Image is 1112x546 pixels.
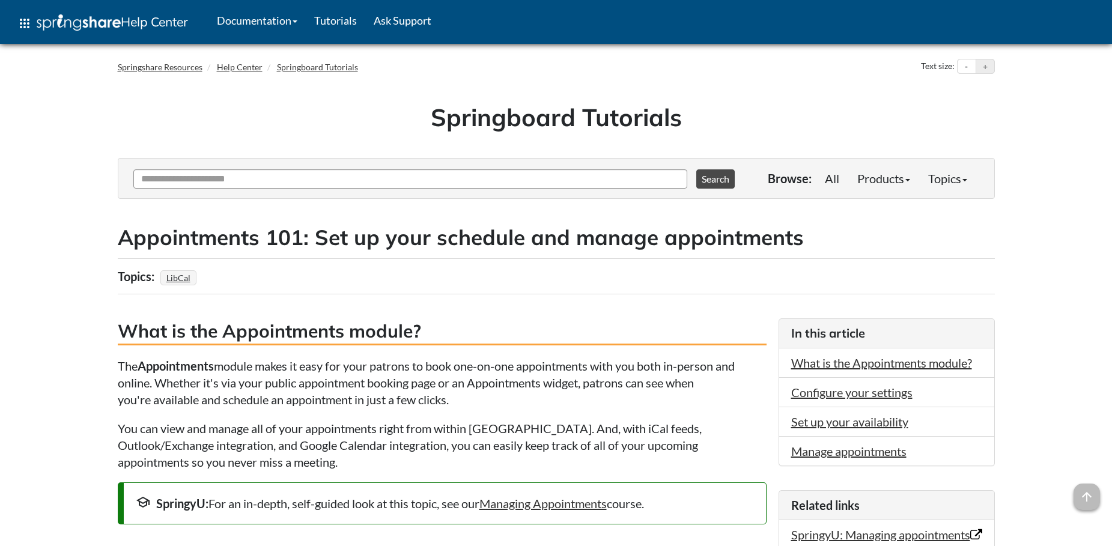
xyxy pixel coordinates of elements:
a: Documentation [208,5,306,35]
a: Managing Appointments [479,496,607,511]
p: You can view and manage all of your appointments right from within [GEOGRAPHIC_DATA]. And, with i... [118,420,767,470]
a: Configure your settings [791,385,913,399]
a: Topics [919,166,976,190]
div: Text size: [919,59,957,74]
span: Help Center [121,14,188,29]
a: arrow_upward [1074,485,1100,499]
strong: Appointments [138,359,214,373]
h3: What is the Appointments module? [118,318,767,345]
a: apps Help Center [9,5,196,41]
p: Browse: [768,170,812,187]
a: SpringyU: Managing appointments [791,527,982,542]
span: arrow_upward [1074,484,1100,510]
button: Decrease text size [958,59,976,74]
p: The module makes it easy for your patrons to book one-on-one appointments with you both in-person... [118,357,767,408]
button: Increase text size [976,59,994,74]
a: Springboard Tutorials [277,62,358,72]
a: Products [848,166,919,190]
h3: In this article [791,325,982,342]
a: Tutorials [306,5,365,35]
a: All [816,166,848,190]
span: apps [17,16,32,31]
strong: SpringyU: [156,496,208,511]
a: What is the Appointments module? [791,356,972,370]
a: LibCal [165,269,192,287]
div: For an in-depth, self-guided look at this topic, see our course. [136,495,754,512]
a: Set up your availability [791,414,908,429]
a: Manage appointments [791,444,907,458]
button: Search [696,169,735,189]
a: Ask Support [365,5,440,35]
a: Help Center [217,62,263,72]
h2: Appointments 101: Set up your schedule and manage appointments [118,223,995,252]
img: Springshare [37,14,121,31]
a: Springshare Resources [118,62,202,72]
h1: Springboard Tutorials [127,100,986,134]
div: Topics: [118,265,157,288]
span: school [136,495,150,509]
span: Related links [791,498,860,512]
